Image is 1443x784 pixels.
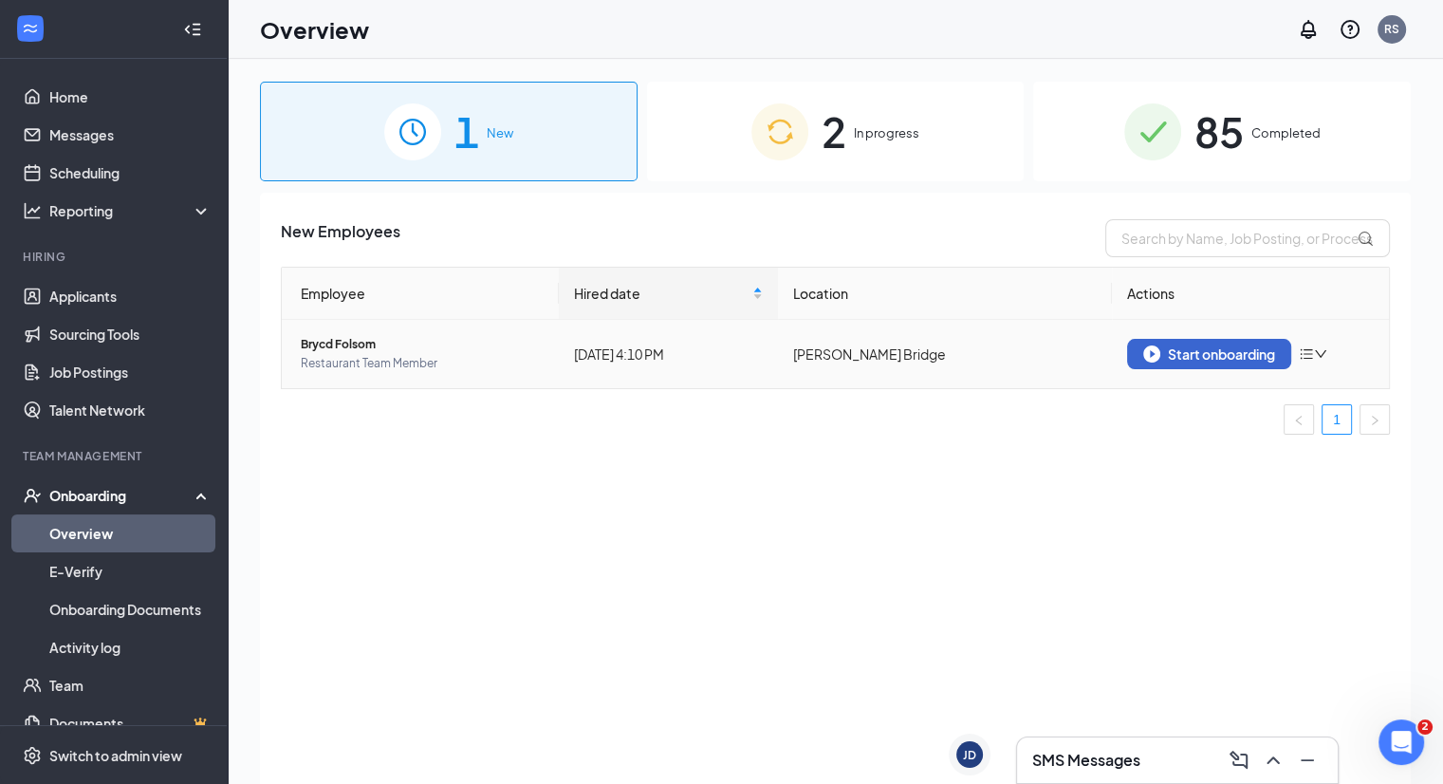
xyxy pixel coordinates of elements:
[183,20,202,39] svg: Collapse
[1417,719,1433,735] span: 2
[23,448,208,464] div: Team Management
[49,628,212,666] a: Activity log
[301,335,544,354] span: Brycd Folsom
[1297,18,1320,41] svg: Notifications
[1258,745,1288,775] button: ChevronUp
[1224,745,1254,775] button: ComposeMessage
[1292,745,1323,775] button: Minimize
[49,704,212,742] a: DocumentsCrown
[49,746,182,765] div: Switch to admin view
[1143,345,1275,363] div: Start onboarding
[1369,415,1380,426] span: right
[1293,415,1304,426] span: left
[281,219,400,257] span: New Employees
[49,154,212,192] a: Scheduling
[1127,339,1291,369] button: Start onboarding
[49,277,212,315] a: Applicants
[49,391,212,429] a: Talent Network
[1105,219,1390,257] input: Search by Name, Job Posting, or Process
[1322,404,1352,435] li: 1
[487,123,513,142] span: New
[1299,346,1314,362] span: bars
[49,201,213,220] div: Reporting
[778,320,1112,388] td: [PERSON_NAME] Bridge
[49,78,212,116] a: Home
[1384,21,1399,37] div: RS
[1339,18,1361,41] svg: QuestionInfo
[1262,749,1285,772] svg: ChevronUp
[574,283,749,304] span: Hired date
[574,344,764,364] div: [DATE] 4:10 PM
[1194,99,1244,164] span: 85
[49,315,212,353] a: Sourcing Tools
[49,353,212,391] a: Job Postings
[778,268,1112,320] th: Location
[963,747,976,763] div: JD
[49,116,212,154] a: Messages
[1112,268,1389,320] th: Actions
[1284,404,1314,435] button: left
[23,249,208,265] div: Hiring
[1323,405,1351,434] a: 1
[23,486,42,505] svg: UserCheck
[1296,749,1319,772] svg: Minimize
[1360,404,1390,435] li: Next Page
[49,552,212,590] a: E-Verify
[23,201,42,220] svg: Analysis
[49,486,195,505] div: Onboarding
[49,666,212,704] a: Team
[1360,404,1390,435] button: right
[1251,123,1321,142] span: Completed
[49,514,212,552] a: Overview
[1314,347,1327,361] span: down
[49,590,212,628] a: Onboarding Documents
[454,99,479,164] span: 1
[1284,404,1314,435] li: Previous Page
[282,268,559,320] th: Employee
[23,746,42,765] svg: Settings
[21,19,40,38] svg: WorkstreamLogo
[1228,749,1250,772] svg: ComposeMessage
[854,123,919,142] span: In progress
[1378,719,1424,765] iframe: Intercom live chat
[301,354,544,373] span: Restaurant Team Member
[822,99,846,164] span: 2
[260,13,369,46] h1: Overview
[1032,750,1140,771] h3: SMS Messages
